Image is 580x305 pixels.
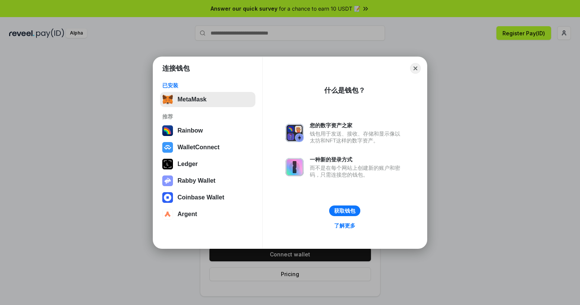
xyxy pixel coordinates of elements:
button: Ledger [160,156,255,172]
img: svg+xml,%3Csvg%20width%3D%2228%22%20height%3D%2228%22%20viewBox%3D%220%200%2028%2028%22%20fill%3D... [162,142,173,153]
img: svg+xml,%3Csvg%20width%3D%2228%22%20height%3D%2228%22%20viewBox%3D%220%200%2028%2028%22%20fill%3D... [162,209,173,220]
div: 一种新的登录方式 [310,156,404,163]
div: 已安装 [162,82,253,89]
a: 了解更多 [330,221,360,231]
div: WalletConnect [177,144,220,151]
img: svg+xml,%3Csvg%20xmlns%3D%22http%3A%2F%2Fwww.w3.org%2F2000%2Fsvg%22%20fill%3D%22none%22%20viewBox... [285,158,304,176]
button: Rainbow [160,123,255,138]
div: 而不是在每个网站上创建新的账户和密码，只需连接您的钱包。 [310,164,404,178]
div: 推荐 [162,113,253,120]
button: Rabby Wallet [160,173,255,188]
button: Close [410,63,421,74]
img: svg+xml,%3Csvg%20fill%3D%22none%22%20height%3D%2233%22%20viewBox%3D%220%200%2035%2033%22%20width%... [162,94,173,105]
img: svg+xml,%3Csvg%20width%3D%2228%22%20height%3D%2228%22%20viewBox%3D%220%200%2028%2028%22%20fill%3D... [162,192,173,203]
button: WalletConnect [160,140,255,155]
div: 什么是钱包？ [324,86,365,95]
div: Coinbase Wallet [177,194,224,201]
img: svg+xml,%3Csvg%20xmlns%3D%22http%3A%2F%2Fwww.w3.org%2F2000%2Fsvg%22%20width%3D%2228%22%20height%3... [162,159,173,169]
h1: 连接钱包 [162,64,190,73]
div: Argent [177,211,197,218]
div: Rainbow [177,127,203,134]
button: 获取钱包 [329,205,360,216]
button: MetaMask [160,92,255,107]
button: Argent [160,207,255,222]
div: 了解更多 [334,222,355,229]
div: 您的数字资产之家 [310,122,404,129]
div: 钱包用于发送、接收、存储和显示像以太坊和NFT这样的数字资产。 [310,130,404,144]
div: Rabby Wallet [177,177,216,184]
img: svg+xml,%3Csvg%20xmlns%3D%22http%3A%2F%2Fwww.w3.org%2F2000%2Fsvg%22%20fill%3D%22none%22%20viewBox... [285,124,304,142]
img: svg+xml,%3Csvg%20width%3D%22120%22%20height%3D%22120%22%20viewBox%3D%220%200%20120%20120%22%20fil... [162,125,173,136]
div: 获取钱包 [334,207,355,214]
div: Ledger [177,161,198,168]
button: Coinbase Wallet [160,190,255,205]
img: svg+xml,%3Csvg%20xmlns%3D%22http%3A%2F%2Fwww.w3.org%2F2000%2Fsvg%22%20fill%3D%22none%22%20viewBox... [162,175,173,186]
div: MetaMask [177,96,206,103]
